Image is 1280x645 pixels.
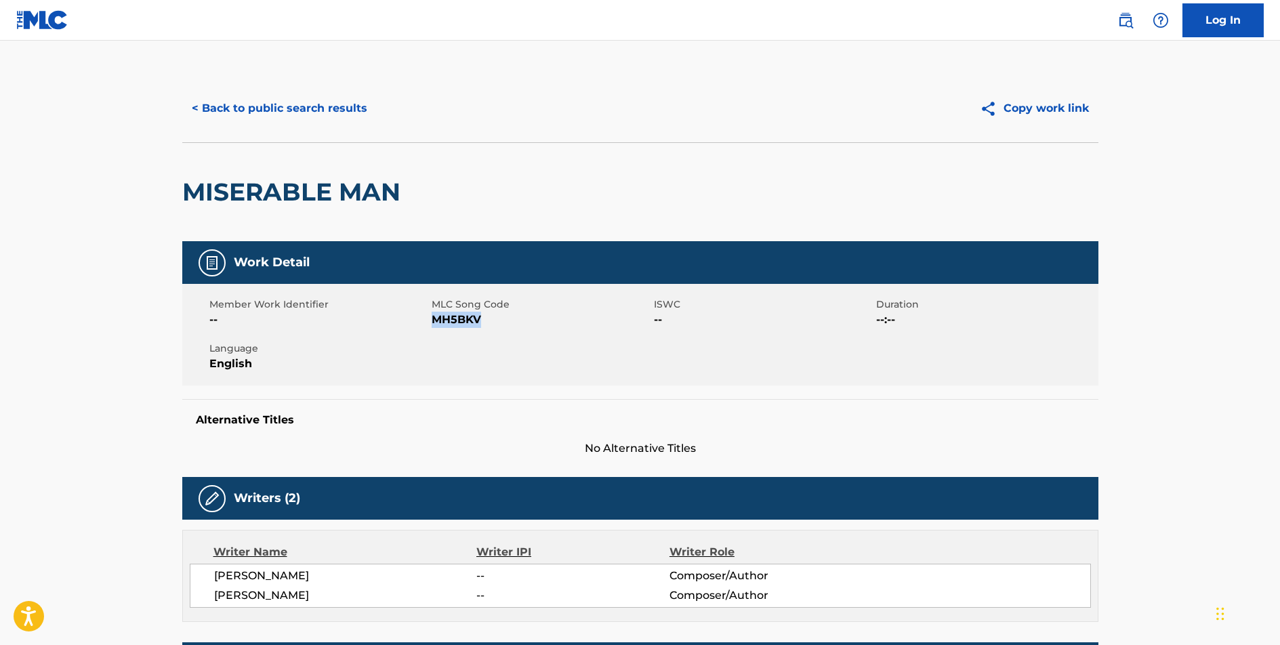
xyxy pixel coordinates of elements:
div: Writer Name [213,544,477,560]
div: Writer Role [669,544,845,560]
img: help [1153,12,1169,28]
a: Log In [1182,3,1264,37]
span: [PERSON_NAME] [214,587,477,604]
span: [PERSON_NAME] [214,568,477,584]
img: Writers [204,491,220,507]
span: -- [476,568,669,584]
h5: Writers (2) [234,491,300,506]
span: Composer/Author [669,587,845,604]
span: -- [209,312,428,328]
span: -- [476,587,669,604]
span: --:-- [876,312,1095,328]
button: < Back to public search results [182,91,377,125]
img: Copy work link [980,100,1004,117]
span: Language [209,341,428,356]
span: MLC Song Code [432,297,651,312]
span: MH5BKV [432,312,651,328]
img: MLC Logo [16,10,68,30]
button: Copy work link [970,91,1098,125]
span: ISWC [654,297,873,312]
span: Composer/Author [669,568,845,584]
div: Help [1147,7,1174,34]
a: Public Search [1112,7,1139,34]
img: Work Detail [204,255,220,271]
span: No Alternative Titles [182,440,1098,457]
div: Drag [1216,594,1224,634]
span: English [209,356,428,372]
h5: Alternative Titles [196,413,1085,427]
iframe: Chat Widget [1212,580,1280,645]
span: -- [654,312,873,328]
h2: MISERABLE MAN [182,177,407,207]
span: Duration [876,297,1095,312]
img: search [1117,12,1134,28]
div: Writer IPI [476,544,669,560]
h5: Work Detail [234,255,310,270]
span: Member Work Identifier [209,297,428,312]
